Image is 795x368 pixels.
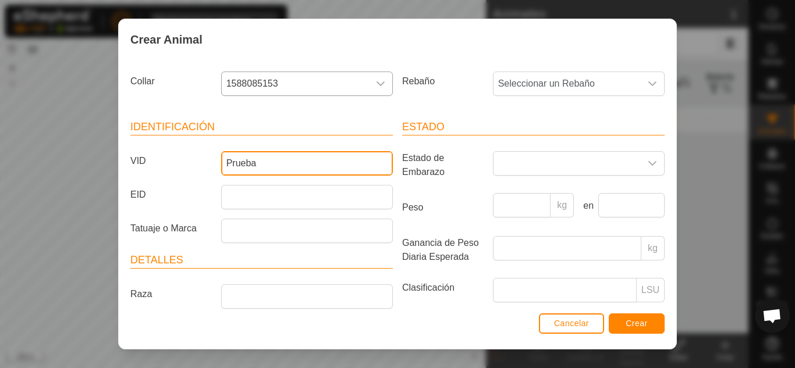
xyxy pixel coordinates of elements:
[402,119,665,135] header: Estado
[641,236,665,260] p-inputgroup-addon: kg
[539,313,604,334] button: Cancelar
[126,284,217,304] label: Raza
[126,219,217,238] label: Tatuaje o Marca
[397,193,488,222] label: Peso
[397,236,488,264] label: Ganancia de Peso Diaria Esperada
[755,298,790,333] div: Chat abierto
[554,319,589,328] span: Cancelar
[126,151,217,171] label: VID
[641,152,664,175] div: dropdown trigger
[641,72,664,95] div: dropdown trigger
[637,278,665,302] p-inputgroup-addon: LSU
[578,199,594,213] label: en
[126,185,217,205] label: EID
[609,313,665,334] button: Crear
[126,72,217,91] label: Collar
[626,319,648,328] span: Crear
[494,72,641,95] span: Seleccionar un Rebaño
[369,72,392,95] div: dropdown trigger
[130,119,393,135] header: Identificación
[397,151,488,179] label: Estado de Embarazo
[397,278,488,298] label: Clasificación
[130,252,393,269] header: Detalles
[130,31,203,48] span: Crear Animal
[397,72,488,91] label: Rebaño
[551,193,574,217] p-inputgroup-addon: kg
[222,72,369,95] span: 1588085153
